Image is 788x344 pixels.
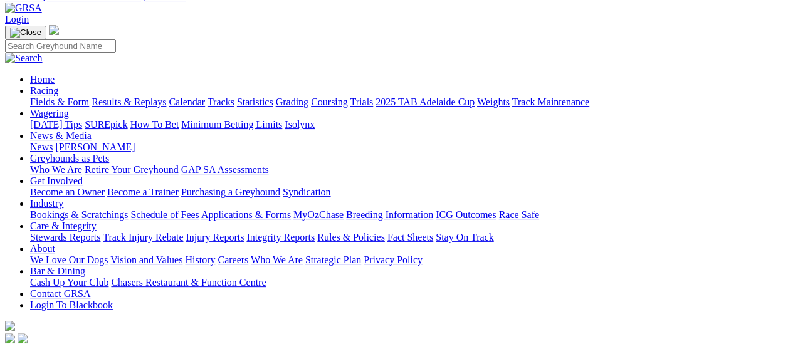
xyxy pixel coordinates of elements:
a: Who We Are [251,254,303,265]
a: Care & Integrity [30,221,97,231]
a: Minimum Betting Limits [181,119,282,130]
a: Trials [350,96,373,107]
a: Industry [30,198,63,209]
a: Greyhounds as Pets [30,153,109,164]
a: Weights [477,96,510,107]
a: [DATE] Tips [30,119,82,130]
a: Who We Are [30,164,82,175]
div: Racing [30,96,783,108]
a: Chasers Restaurant & Function Centre [111,277,266,288]
a: ICG Outcomes [436,209,496,220]
a: Schedule of Fees [130,209,199,220]
a: Breeding Information [346,209,433,220]
img: GRSA [5,3,42,14]
a: Coursing [311,96,348,107]
a: Track Injury Rebate [103,232,183,242]
a: Injury Reports [186,232,244,242]
a: Contact GRSA [30,288,90,299]
a: Careers [218,254,248,265]
a: Statistics [237,96,273,107]
a: Bookings & Scratchings [30,209,128,220]
a: [PERSON_NAME] [55,142,135,152]
img: facebook.svg [5,333,15,343]
img: logo-grsa-white.png [5,321,15,331]
a: Become an Owner [30,187,105,197]
a: News & Media [30,130,92,141]
a: Wagering [30,108,69,118]
a: Become a Trainer [107,187,179,197]
input: Search [5,39,116,53]
img: twitter.svg [18,333,28,343]
a: Stewards Reports [30,232,100,242]
a: Vision and Values [110,254,182,265]
a: Bar & Dining [30,266,85,276]
div: Care & Integrity [30,232,783,243]
a: Integrity Reports [246,232,315,242]
img: Search [5,53,43,64]
div: About [30,254,783,266]
a: Calendar [169,96,205,107]
a: Tracks [208,96,234,107]
a: News [30,142,53,152]
a: Track Maintenance [512,96,589,107]
div: Bar & Dining [30,277,783,288]
div: Industry [30,209,783,221]
a: Cash Up Your Club [30,277,108,288]
button: Toggle navigation [5,26,46,39]
div: Wagering [30,119,783,130]
div: Greyhounds as Pets [30,164,783,175]
a: History [185,254,215,265]
div: News & Media [30,142,783,153]
a: Purchasing a Greyhound [181,187,280,197]
div: Get Involved [30,187,783,198]
a: Race Safe [498,209,538,220]
a: Isolynx [285,119,315,130]
a: Stay On Track [436,232,493,242]
a: Get Involved [30,175,83,186]
img: Close [10,28,41,38]
a: Grading [276,96,308,107]
a: Retire Your Greyhound [85,164,179,175]
img: logo-grsa-white.png [49,25,59,35]
a: Applications & Forms [201,209,291,220]
a: Rules & Policies [317,232,385,242]
a: 2025 TAB Adelaide Cup [376,96,475,107]
a: Syndication [283,187,330,197]
a: SUREpick [85,119,127,130]
a: How To Bet [130,119,179,130]
a: Login [5,14,29,24]
a: Results & Replays [92,96,166,107]
a: Strategic Plan [305,254,361,265]
a: Fields & Form [30,96,89,107]
a: Fact Sheets [387,232,433,242]
a: GAP SA Assessments [181,164,269,175]
a: Login To Blackbook [30,300,113,310]
a: We Love Our Dogs [30,254,108,265]
a: About [30,243,55,254]
a: Privacy Policy [364,254,423,265]
a: Home [30,74,55,85]
a: Racing [30,85,58,96]
a: MyOzChase [293,209,344,220]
